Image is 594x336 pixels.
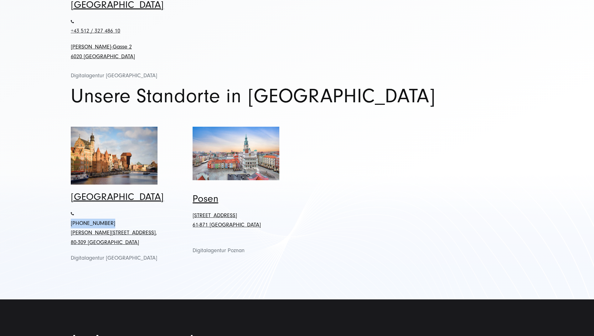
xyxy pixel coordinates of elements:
img: danzig-uferpromenade-mottlau-digitalagentur-danzig [71,127,158,185]
div: Digitalagentur [GEOGRAPHIC_DATA] [71,71,158,81]
a: [GEOGRAPHIC_DATA] [71,191,164,202]
a: [PERSON_NAME][STREET_ADDRESS], [71,229,157,236]
a: [PERSON_NAME]-Gasse 2 [71,43,132,50]
img: poznan-bild-digitalagentur-poznan [193,127,279,180]
a: 6020 [GEOGRAPHIC_DATA] [71,53,135,60]
a: 61-871 [GEOGRAPHIC_DATA] [193,221,261,228]
a: 80-309 [GEOGRAPHIC_DATA] [71,239,139,246]
span: Digitalagentur Poznan [193,247,245,254]
a: [PHONE_NUMBER] [71,220,115,227]
span: +43 512 / 327 486 10 [71,28,120,34]
span: Posen [193,193,218,204]
div: Digitalagentur [GEOGRAPHIC_DATA] [71,253,158,263]
h1: Unsere Standorte in [GEOGRAPHIC_DATA] [71,87,523,106]
a: [STREET_ADDRESS] [193,212,237,219]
